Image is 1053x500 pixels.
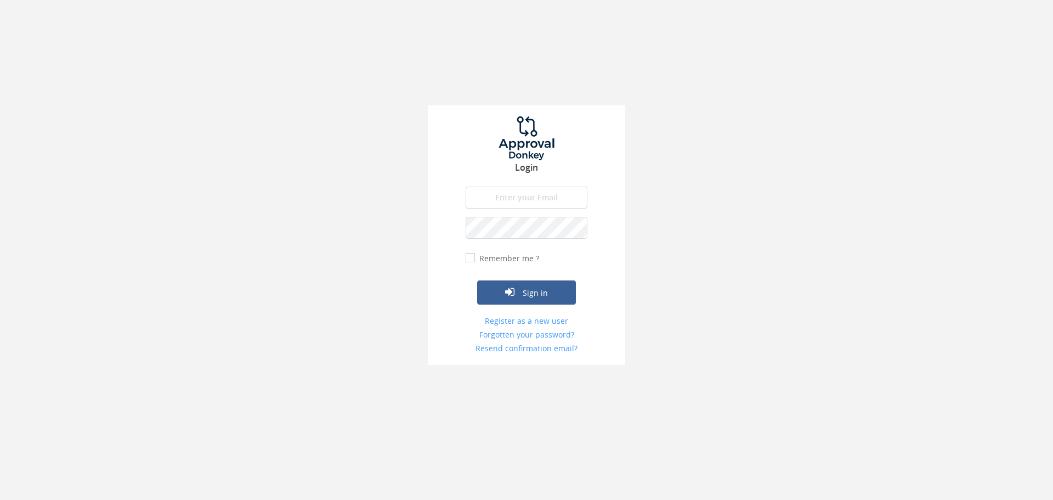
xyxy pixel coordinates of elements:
img: logo.png [485,116,568,160]
a: Register as a new user [466,316,587,327]
h3: Login [428,163,625,173]
input: Enter your Email [466,187,587,209]
a: Forgotten your password? [466,329,587,340]
a: Resend confirmation email? [466,343,587,354]
button: Sign in [477,280,576,305]
label: Remember me ? [477,253,539,264]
